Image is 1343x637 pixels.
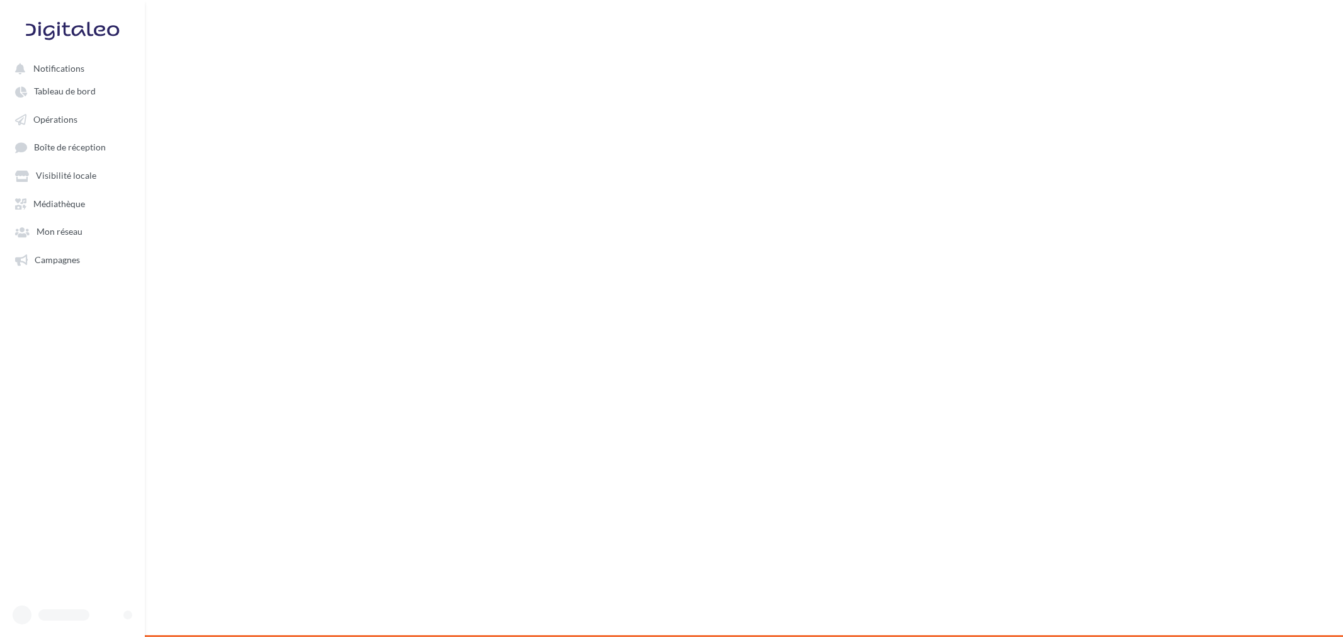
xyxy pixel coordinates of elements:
[33,198,85,209] span: Médiathèque
[8,135,137,159] a: Boîte de réception
[33,63,84,74] span: Notifications
[34,86,96,97] span: Tableau de bord
[34,142,106,153] span: Boîte de réception
[35,254,80,265] span: Campagnes
[8,192,137,215] a: Médiathèque
[8,164,137,186] a: Visibilité locale
[37,227,82,237] span: Mon réseau
[36,171,96,181] span: Visibilité locale
[8,79,137,102] a: Tableau de bord
[8,220,137,242] a: Mon réseau
[8,248,137,271] a: Campagnes
[8,108,137,130] a: Opérations
[33,114,77,125] span: Opérations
